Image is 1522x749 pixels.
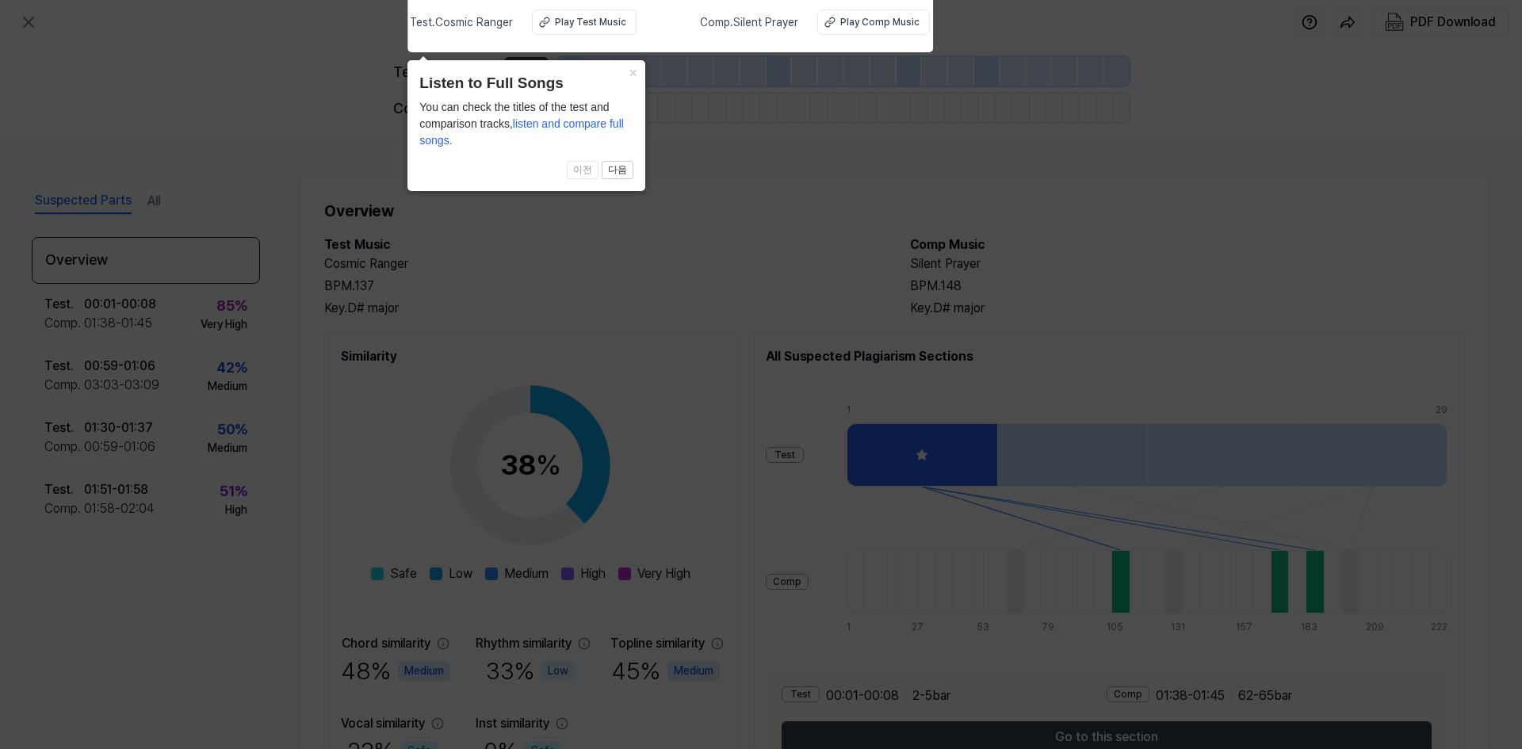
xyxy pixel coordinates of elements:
[555,15,626,29] div: Play Test Music
[532,10,637,35] button: Play Test Music
[419,72,633,95] header: Listen to Full Songs
[419,99,633,149] div: You can check the titles of the test and comparison tracks,
[620,60,645,82] button: Close
[817,10,930,35] button: Play Comp Music
[602,161,633,180] button: 다음
[700,14,798,31] span: Comp . Silent Prayer
[419,117,624,147] span: listen and compare full songs.
[410,14,513,31] span: Test . Cosmic Ranger
[840,15,920,29] div: Play Comp Music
